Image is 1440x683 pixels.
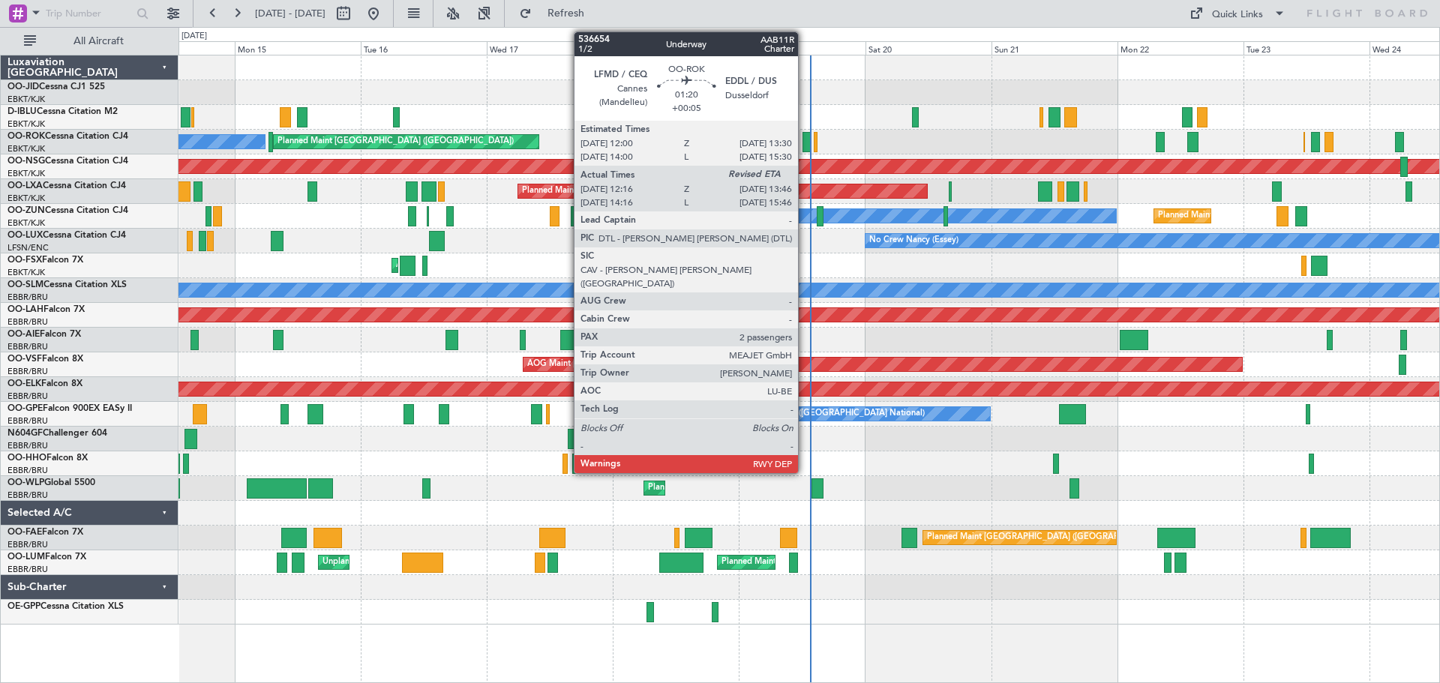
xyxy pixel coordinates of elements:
[7,478,44,487] span: OO-WLP
[7,157,128,166] a: OO-NSGCessna Citation CJ4
[7,553,45,562] span: OO-LUM
[181,30,207,43] div: [DATE]
[7,465,48,476] a: EBBR/BRU
[512,1,602,25] button: Refresh
[7,404,43,413] span: OO-GPE
[7,206,128,215] a: OO-ZUNCessna Citation CJ4
[651,205,893,227] div: Unplanned Maint [GEOGRAPHIC_DATA]-[GEOGRAPHIC_DATA]
[396,254,559,277] div: AOG Maint Kortrijk-[GEOGRAPHIC_DATA]
[487,41,613,55] div: Wed 17
[322,551,604,574] div: Unplanned Maint [GEOGRAPHIC_DATA] ([GEOGRAPHIC_DATA] National)
[7,528,83,537] a: OO-FAEFalcon 7X
[1243,41,1369,55] div: Tue 23
[7,366,48,377] a: EBBR/BRU
[7,143,45,154] a: EBKT/KJK
[7,429,107,438] a: N604GFChallenger 604
[7,107,37,116] span: D-IBLU
[255,7,325,20] span: [DATE] - [DATE]
[7,280,43,289] span: OO-SLM
[535,8,598,19] span: Refresh
[7,355,42,364] span: OO-VSF
[7,217,45,229] a: EBKT/KJK
[7,82,105,91] a: OO-JIDCessna CJ1 525
[7,602,124,611] a: OE-GPPCessna Citation XLS
[779,130,954,153] div: Planned Maint Kortrijk-[GEOGRAPHIC_DATA]
[7,454,88,463] a: OO-HHOFalcon 8X
[7,355,83,364] a: OO-VSFFalcon 8X
[7,602,40,611] span: OE-GPP
[869,229,958,252] div: No Crew Nancy (Essey)
[277,130,514,153] div: Planned Maint [GEOGRAPHIC_DATA] ([GEOGRAPHIC_DATA])
[1212,7,1263,22] div: Quick Links
[7,292,48,303] a: EBBR/BRU
[7,341,48,352] a: EBBR/BRU
[7,454,46,463] span: OO-HHO
[7,181,126,190] a: OO-LXACessna Citation CJ4
[7,391,48,402] a: EBBR/BRU
[7,379,41,388] span: OO-ELK
[7,206,45,215] span: OO-ZUN
[7,379,82,388] a: OO-ELKFalcon 8X
[7,415,48,427] a: EBBR/BRU
[7,316,48,328] a: EBBR/BRU
[7,132,45,141] span: OO-ROK
[7,267,45,278] a: EBKT/KJK
[7,564,48,575] a: EBBR/BRU
[7,330,40,339] span: OO-AIE
[7,429,43,438] span: N604GF
[7,231,126,240] a: OO-LUXCessna Citation CJ4
[7,256,83,265] a: OO-FSXFalcon 7X
[648,477,726,499] div: Planned Maint Liege
[7,305,43,314] span: OO-LAH
[7,256,42,265] span: OO-FSX
[673,403,925,425] div: No Crew [GEOGRAPHIC_DATA] ([GEOGRAPHIC_DATA] National)
[7,404,132,413] a: OO-GPEFalcon 900EX EASy II
[7,242,49,253] a: LFSN/ENC
[527,353,787,376] div: AOG Maint [GEOGRAPHIC_DATA] ([GEOGRAPHIC_DATA] National)
[7,107,118,116] a: D-IBLUCessna Citation M2
[7,330,81,339] a: OO-AIEFalcon 7X
[7,132,128,141] a: OO-ROKCessna Citation CJ4
[7,168,45,179] a: EBKT/KJK
[991,41,1117,55] div: Sun 21
[7,94,45,105] a: EBKT/KJK
[39,36,158,46] span: All Aircraft
[7,231,43,240] span: OO-LUX
[7,193,45,204] a: EBKT/KJK
[7,280,127,289] a: OO-SLMCessna Citation XLS
[7,539,48,550] a: EBBR/BRU
[613,41,739,55] div: Thu 18
[7,305,85,314] a: OO-LAHFalcon 7X
[7,118,45,130] a: EBKT/KJK
[685,205,710,227] div: Owner
[7,490,48,501] a: EBBR/BRU
[739,41,865,55] div: Fri 19
[7,528,42,537] span: OO-FAE
[7,157,45,166] span: OO-NSG
[7,440,48,451] a: EBBR/BRU
[7,82,39,91] span: OO-JID
[1158,205,1333,227] div: Planned Maint Kortrijk-[GEOGRAPHIC_DATA]
[1117,41,1243,55] div: Mon 22
[927,526,1198,549] div: Planned Maint [GEOGRAPHIC_DATA] ([GEOGRAPHIC_DATA] National)
[16,29,163,53] button: All Aircraft
[235,41,361,55] div: Mon 15
[865,41,991,55] div: Sat 20
[7,478,95,487] a: OO-WLPGlobal 5500
[46,2,132,25] input: Trip Number
[7,181,43,190] span: OO-LXA
[7,553,86,562] a: OO-LUMFalcon 7X
[1182,1,1293,25] button: Quick Links
[522,180,758,202] div: Planned Maint [GEOGRAPHIC_DATA] ([GEOGRAPHIC_DATA])
[361,41,487,55] div: Tue 16
[721,551,993,574] div: Planned Maint [GEOGRAPHIC_DATA] ([GEOGRAPHIC_DATA] National)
